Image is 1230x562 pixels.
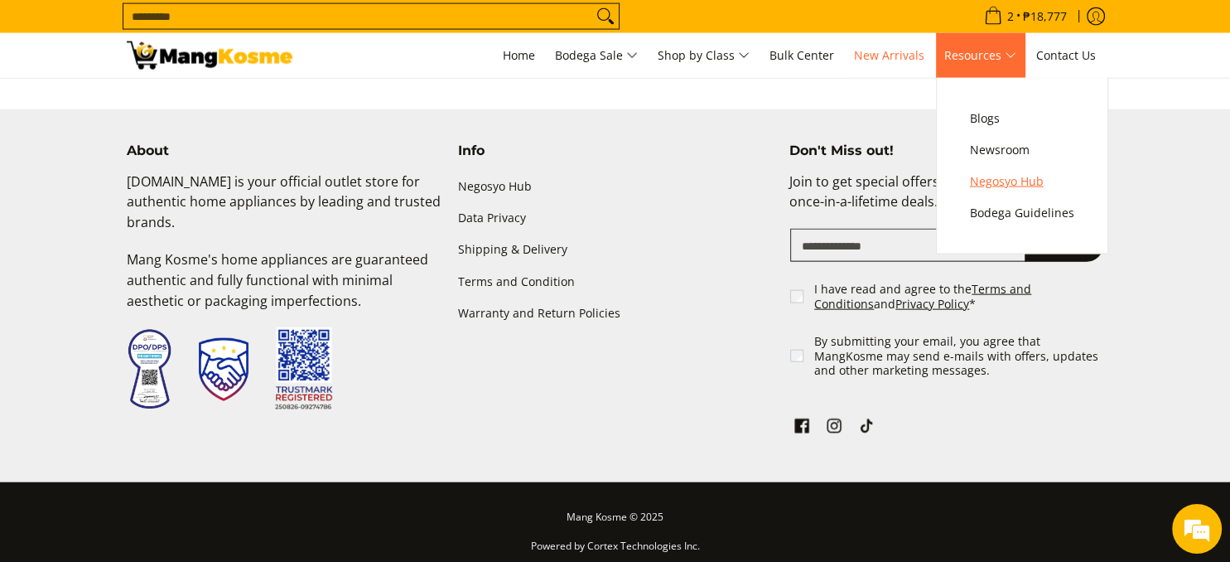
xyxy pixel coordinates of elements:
span: Contact Us [1036,47,1096,63]
h4: About [127,143,441,159]
a: Terms and Conditions [814,281,1031,312]
img: Data Privacy Seal [127,328,172,410]
nav: Main Menu [309,33,1104,78]
h4: Don't Miss out! [789,143,1103,159]
span: 2 [1005,11,1016,22]
img: Trustmark Seal [199,338,248,401]
h4: Info [458,143,773,159]
a: Privacy Policy [895,296,969,312]
a: Terms and Condition [458,266,773,298]
a: Bodega Sale [547,33,646,78]
a: Negosyo Hub [458,172,773,203]
a: Resources [936,33,1025,78]
label: By submitting your email, you agree that MangKosme may send e-mails with offers, updates and othe... [814,334,1105,378]
span: New Arrivals [854,47,924,63]
a: Blogs [962,103,1083,134]
a: Newsroom [962,134,1083,166]
span: Resources [944,46,1016,66]
p: Mang Kosme © 2025 [127,507,1104,536]
span: ₱18,777 [1020,11,1069,22]
span: Newsroom [970,140,1074,161]
a: Bulk Center [761,33,842,78]
span: Bodega Sale [555,46,638,66]
a: New Arrivals [846,33,933,78]
span: Home [503,47,535,63]
label: I have read and agree to the and * [814,282,1105,311]
a: Shop by Class [649,33,758,78]
span: • [979,7,1072,26]
p: Mang Kosme's home appliances are guaranteed authentic and fully functional with minimal aesthetic... [127,250,441,327]
a: Shipping & Delivery [458,235,773,266]
span: Bodega Guidelines [970,203,1074,224]
p: Join to get special offers, free giveaways, and once-in-a-lifetime deals. [789,172,1103,230]
a: Negosyo Hub [962,166,1083,197]
a: See Mang Kosme on Facebook [790,414,813,443]
a: See Mang Kosme on Instagram [822,414,846,443]
span: Bulk Center [769,47,834,63]
a: Data Privacy [458,203,773,235]
a: Warranty and Return Policies [458,298,773,329]
img: Trustmark QR [275,327,333,411]
img: New Arrivals: Fresh Release from The Premium Brands l Mang Kosme [127,41,292,70]
a: Bodega Guidelines [962,197,1083,229]
a: See Mang Kosme on TikTok [855,414,878,443]
a: Contact Us [1028,33,1104,78]
a: Home [494,33,543,78]
button: Search [592,4,619,29]
span: Shop by Class [658,46,750,66]
p: [DOMAIN_NAME] is your official outlet store for authentic home appliances by leading and trusted ... [127,172,441,250]
span: Blogs [970,109,1074,129]
span: Negosyo Hub [970,172,1074,192]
